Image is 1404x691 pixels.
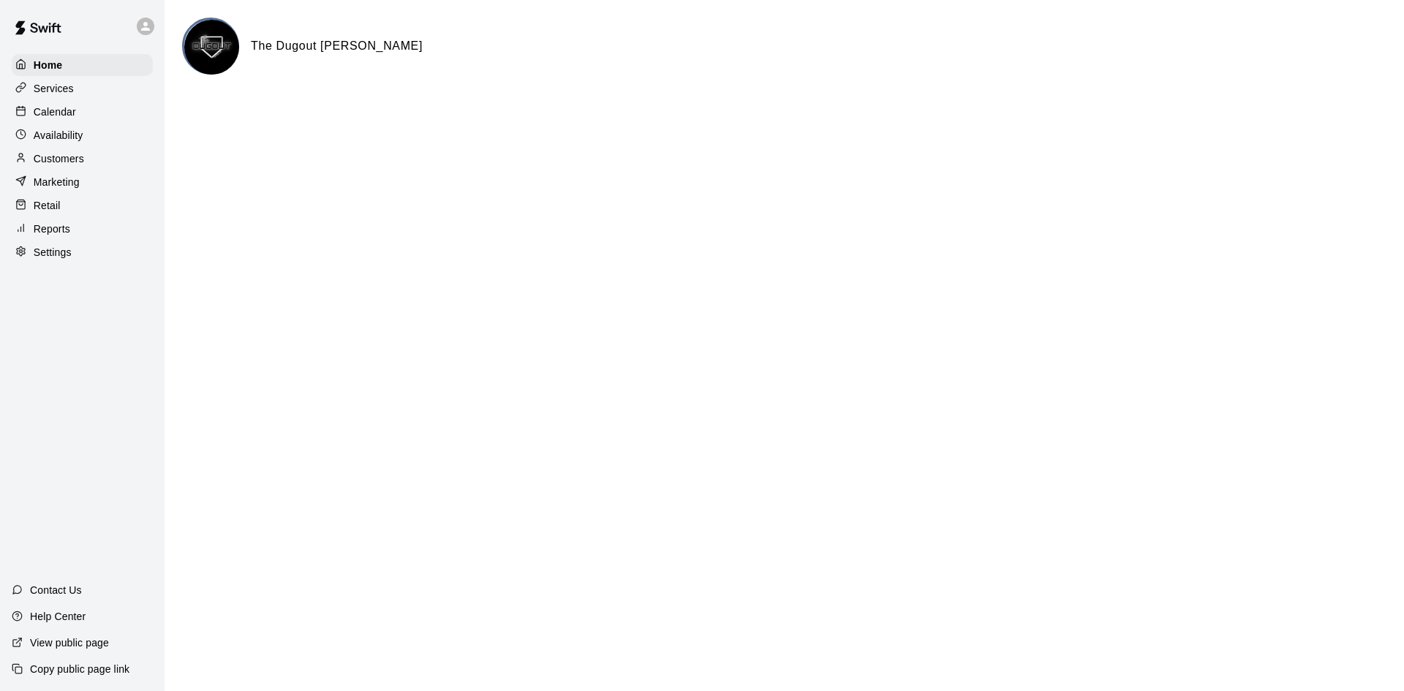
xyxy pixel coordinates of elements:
[30,635,109,650] p: View public page
[251,37,423,56] h6: The Dugout [PERSON_NAME]
[184,20,239,75] img: The Dugout Mitchell logo
[34,105,76,119] p: Calendar
[12,218,153,240] a: Reports
[34,198,61,213] p: Retail
[30,662,129,676] p: Copy public page link
[12,54,153,76] a: Home
[12,78,153,99] a: Services
[34,58,63,72] p: Home
[34,175,80,189] p: Marketing
[34,81,74,96] p: Services
[12,241,153,263] a: Settings
[30,583,82,597] p: Contact Us
[34,151,84,166] p: Customers
[34,128,83,143] p: Availability
[12,124,153,146] a: Availability
[30,609,86,624] p: Help Center
[12,171,153,193] a: Marketing
[34,222,70,236] p: Reports
[12,101,153,123] a: Calendar
[12,195,153,216] a: Retail
[12,148,153,170] a: Customers
[34,245,72,260] p: Settings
